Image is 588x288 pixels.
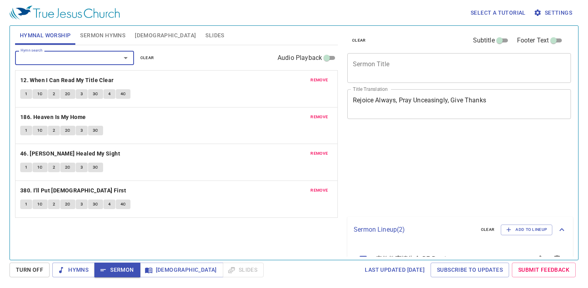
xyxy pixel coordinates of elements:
[10,6,120,20] img: True Jesus Church
[80,90,83,98] span: 3
[53,90,55,98] span: 2
[306,112,333,122] button: remove
[93,90,98,98] span: 3C
[467,6,529,20] button: Select a tutorial
[121,90,126,98] span: 4C
[20,75,115,85] button: 12. When I Can Read My Title Clear
[146,265,217,275] span: [DEMOGRAPHIC_DATA]
[76,89,88,99] button: 3
[501,225,552,235] button: Add to Lineup
[16,265,43,275] span: Turn Off
[517,36,549,45] span: Footer Text
[376,254,509,264] span: 宗教教育禱告會 RE Praying
[93,201,98,208] span: 3C
[365,265,425,275] span: Last updated [DATE]
[65,127,71,134] span: 2C
[37,90,43,98] span: 1C
[65,164,71,171] span: 2C
[352,37,366,44] span: clear
[33,126,48,135] button: 1C
[310,113,328,121] span: remove
[136,53,159,63] button: clear
[48,89,60,99] button: 2
[88,163,103,172] button: 3C
[25,90,27,98] span: 1
[306,186,333,195] button: remove
[310,150,328,157] span: remove
[48,200,60,209] button: 2
[33,89,48,99] button: 1C
[25,127,27,134] span: 1
[33,163,48,172] button: 1C
[344,127,527,214] iframe: from-child
[93,164,98,171] span: 3C
[116,89,131,99] button: 4C
[103,89,115,99] button: 4
[25,201,27,208] span: 1
[20,200,32,209] button: 1
[20,89,32,99] button: 1
[20,149,122,159] button: 46. [PERSON_NAME] Healed My Sight
[437,265,503,275] span: Subscribe to Updates
[48,126,60,135] button: 2
[518,265,569,275] span: Submit Feedback
[353,96,565,111] textarea: Rejoice Always, Pray Unceasingly, Give Thanks
[532,6,575,20] button: Settings
[76,163,88,172] button: 3
[205,31,224,40] span: Slides
[347,217,573,243] div: Sermon Lineup(2)clearAdd to Lineup
[20,112,86,122] b: 186. Heaven Is My Home
[310,77,328,84] span: remove
[59,265,88,275] span: Hymns
[25,164,27,171] span: 1
[120,52,131,63] button: Open
[60,163,75,172] button: 2C
[512,263,576,277] a: Submit Feedback
[20,112,87,122] button: 186. Heaven Is My Home
[48,163,60,172] button: 2
[481,226,495,233] span: clear
[80,31,125,40] span: Sermon Hymns
[76,126,88,135] button: 3
[76,200,88,209] button: 3
[135,31,196,40] span: [DEMOGRAPHIC_DATA]
[471,8,526,18] span: Select a tutorial
[103,200,115,209] button: 4
[10,263,50,277] button: Turn Off
[37,201,43,208] span: 1C
[37,164,43,171] span: 1C
[278,53,322,63] span: Audio Playback
[53,127,55,134] span: 2
[20,31,71,40] span: Hymnal Worship
[53,201,55,208] span: 2
[306,75,333,85] button: remove
[354,225,475,234] p: Sermon Lineup ( 2 )
[20,163,32,172] button: 1
[88,200,103,209] button: 3C
[476,225,500,234] button: clear
[101,265,134,275] span: Sermon
[473,36,495,45] span: Subtitle
[20,126,32,135] button: 1
[80,164,83,171] span: 3
[116,200,131,209] button: 4C
[37,127,43,134] span: 1C
[20,75,114,85] b: 12. When I Can Read My Title Clear
[362,263,428,277] a: Last updated [DATE]
[310,187,328,194] span: remove
[140,54,154,61] span: clear
[20,186,126,196] b: 380. I'll Put [DEMOGRAPHIC_DATA] First
[306,149,333,158] button: remove
[65,201,71,208] span: 2C
[20,186,128,196] button: 380. I'll Put [DEMOGRAPHIC_DATA] First
[60,126,75,135] button: 2C
[431,263,509,277] a: Subscribe to Updates
[506,226,547,233] span: Add to Lineup
[60,200,75,209] button: 2C
[121,201,126,208] span: 4C
[108,90,111,98] span: 4
[88,126,103,135] button: 3C
[52,263,95,277] button: Hymns
[33,200,48,209] button: 1C
[108,201,111,208] span: 4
